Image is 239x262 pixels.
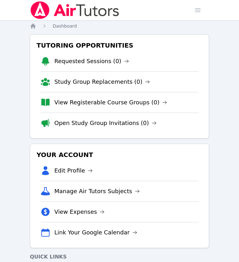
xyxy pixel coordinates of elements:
a: View Registerable Course Groups (0) [54,98,167,107]
span: Dashboard [53,23,77,29]
a: View Expenses [54,207,105,216]
a: Study Group Replacements (0) [54,77,150,86]
img: Air Tutors [30,1,120,19]
nav: Breadcrumb [30,23,209,29]
a: Manage Air Tutors Subjects [54,187,140,196]
a: Edit Profile [54,166,93,175]
a: Open Study Group Invitations (0) [54,119,157,128]
h3: Your Account [35,149,204,160]
a: Requested Sessions (0) [54,57,129,66]
a: Dashboard [53,23,77,29]
h4: Quick Links [30,253,209,261]
a: Link Your Google Calendar [54,228,137,237]
h3: Tutoring Opportunities [35,40,204,51]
